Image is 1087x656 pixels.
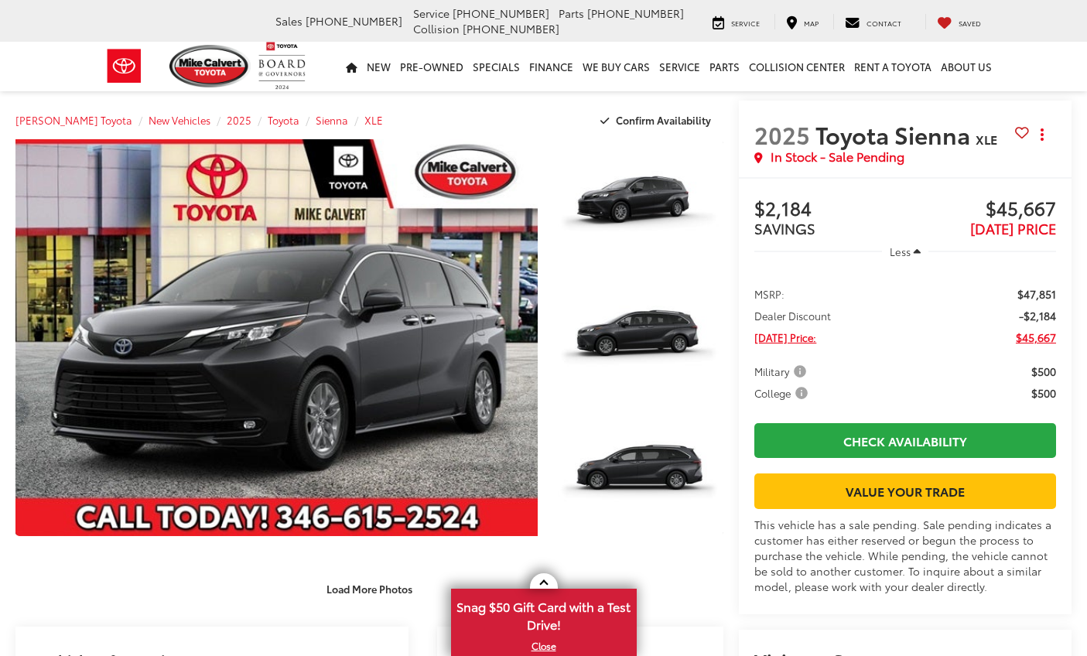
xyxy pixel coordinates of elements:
[936,42,996,91] a: About Us
[362,42,395,91] a: New
[731,18,760,28] span: Service
[849,42,936,91] a: Rent a Toyota
[1017,286,1056,302] span: $47,851
[1019,308,1056,323] span: -$2,184
[149,113,210,127] a: New Vehicles
[555,275,723,401] a: Expand Photo 2
[316,576,423,603] button: Load More Photos
[976,130,997,148] span: XLE
[970,218,1056,238] span: [DATE] PRICE
[453,590,635,637] span: Snag $50 Gift Card with a Test Drive!
[413,21,460,36] span: Collision
[341,42,362,91] a: Home
[1031,364,1056,379] span: $500
[592,107,724,134] button: Confirm Availability
[413,5,449,21] span: Service
[754,517,1056,594] div: This vehicle has a sale pending. Sale pending indicates a customer has either reserved or begun t...
[316,113,348,127] a: Sienna
[95,41,153,91] img: Toyota
[555,409,723,536] a: Expand Photo 3
[275,13,303,29] span: Sales
[705,42,744,91] a: Parts
[754,118,810,151] span: 2025
[867,18,901,28] span: Contact
[754,308,831,323] span: Dealer Discount
[754,423,1056,458] a: Check Availability
[1016,330,1056,345] span: $45,667
[227,113,251,127] a: 2025
[268,113,299,127] a: Toyota
[553,273,726,402] img: 2025 Toyota Sienna XLE
[754,385,811,401] span: College
[925,14,993,29] a: My Saved Vehicles
[1031,385,1056,401] span: $500
[525,42,578,91] a: Finance
[804,18,819,28] span: Map
[468,42,525,91] a: Specials
[754,286,784,302] span: MSRP:
[754,364,812,379] button: Military
[815,118,976,151] span: Toyota Sienna
[754,218,815,238] span: SAVINGS
[754,364,809,379] span: Military
[578,42,655,91] a: WE BUY CARS
[453,5,549,21] span: [PHONE_NUMBER]
[833,14,913,29] a: Contact
[655,42,705,91] a: Service
[1041,128,1044,141] span: dropdown dots
[754,473,1056,508] a: Value Your Trade
[1029,121,1056,148] button: Actions
[553,408,726,537] img: 2025 Toyota Sienna XLE
[754,330,816,345] span: [DATE] Price:
[559,5,584,21] span: Parts
[169,45,251,87] img: Mike Calvert Toyota
[701,14,771,29] a: Service
[754,385,813,401] button: College
[890,244,911,258] span: Less
[616,113,711,127] span: Confirm Availability
[771,148,904,166] span: In Stock - Sale Pending
[555,139,723,266] a: Expand Photo 1
[754,198,905,221] span: $2,184
[744,42,849,91] a: Collision Center
[364,113,383,127] a: XLE
[959,18,981,28] span: Saved
[10,138,543,537] img: 2025 Toyota Sienna XLE
[15,139,538,536] a: Expand Photo 0
[882,237,928,265] button: Less
[463,21,559,36] span: [PHONE_NUMBER]
[774,14,830,29] a: Map
[15,113,132,127] a: [PERSON_NAME] Toyota
[395,42,468,91] a: Pre-Owned
[553,138,726,267] img: 2025 Toyota Sienna XLE
[905,198,1056,221] span: $45,667
[306,13,402,29] span: [PHONE_NUMBER]
[587,5,684,21] span: [PHONE_NUMBER]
